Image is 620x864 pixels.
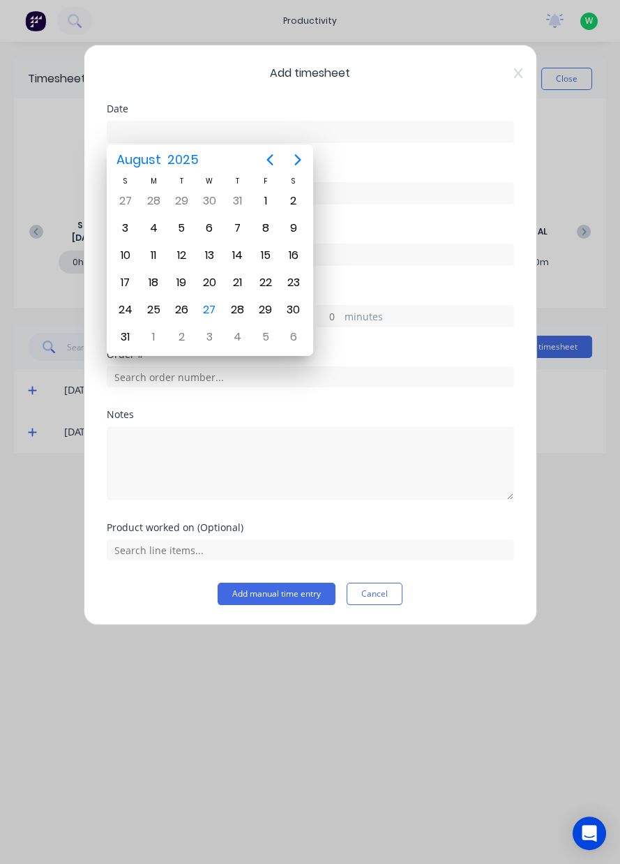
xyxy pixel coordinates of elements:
[107,539,514,560] input: Search line items...
[255,299,276,320] div: Friday, August 29, 2025
[115,272,136,293] div: Sunday, August 17, 2025
[255,327,276,348] div: Friday, September 5, 2025
[255,218,276,239] div: Friday, August 8, 2025
[143,191,164,211] div: Monday, July 28, 2025
[143,272,164,293] div: Monday, August 18, 2025
[283,218,304,239] div: Saturday, August 9, 2025
[255,191,276,211] div: Friday, August 1, 2025
[112,175,139,187] div: S
[107,523,514,532] div: Product worked on (Optional)
[199,245,220,266] div: Wednesday, August 13, 2025
[227,299,248,320] div: Thursday, August 28, 2025
[227,218,248,239] div: Thursday, August 7, 2025
[195,175,223,187] div: W
[115,218,136,239] div: Sunday, August 3, 2025
[108,147,208,172] button: August2025
[223,175,251,187] div: T
[280,175,308,187] div: S
[252,175,280,187] div: F
[171,327,192,348] div: Tuesday, September 2, 2025
[171,218,192,239] div: Tuesday, August 5, 2025
[199,218,220,239] div: Wednesday, August 6, 2025
[218,583,335,605] button: Add manual time entry
[107,104,514,114] div: Date
[115,245,136,266] div: Sunday, August 10, 2025
[107,65,514,82] span: Add timesheet
[255,272,276,293] div: Friday, August 22, 2025
[317,306,341,327] input: 0
[171,272,192,293] div: Tuesday, August 19, 2025
[284,146,312,174] button: Next page
[114,147,165,172] span: August
[199,327,220,348] div: Wednesday, September 3, 2025
[283,299,304,320] div: Saturday, August 30, 2025
[199,299,220,320] div: Today, Wednesday, August 27, 2025
[347,583,402,605] button: Cancel
[143,299,164,320] div: Monday, August 25, 2025
[167,175,195,187] div: T
[227,272,248,293] div: Thursday, August 21, 2025
[283,327,304,348] div: Saturday, September 6, 2025
[139,175,167,187] div: M
[227,191,248,211] div: Thursday, July 31, 2025
[283,272,304,293] div: Saturday, August 23, 2025
[227,245,248,266] div: Thursday, August 14, 2025
[199,272,220,293] div: Wednesday, August 20, 2025
[227,327,248,348] div: Thursday, September 4, 2025
[283,245,304,266] div: Saturday, August 16, 2025
[256,146,284,174] button: Previous page
[107,350,514,359] div: Order #
[107,410,514,419] div: Notes
[143,245,164,266] div: Monday, August 11, 2025
[107,366,514,387] input: Search order number...
[255,245,276,266] div: Friday, August 15, 2025
[115,327,136,348] div: Sunday, August 31, 2025
[171,245,192,266] div: Tuesday, August 12, 2025
[283,191,304,211] div: Saturday, August 2, 2025
[199,191,220,211] div: Wednesday, July 30, 2025
[171,299,192,320] div: Tuesday, August 26, 2025
[115,299,136,320] div: Sunday, August 24, 2025
[143,327,164,348] div: Monday, September 1, 2025
[165,147,202,172] span: 2025
[115,191,136,211] div: Sunday, July 27, 2025
[573,817,606,850] div: Open Intercom Messenger
[345,309,513,327] label: minutes
[143,218,164,239] div: Monday, August 4, 2025
[171,191,192,211] div: Tuesday, July 29, 2025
